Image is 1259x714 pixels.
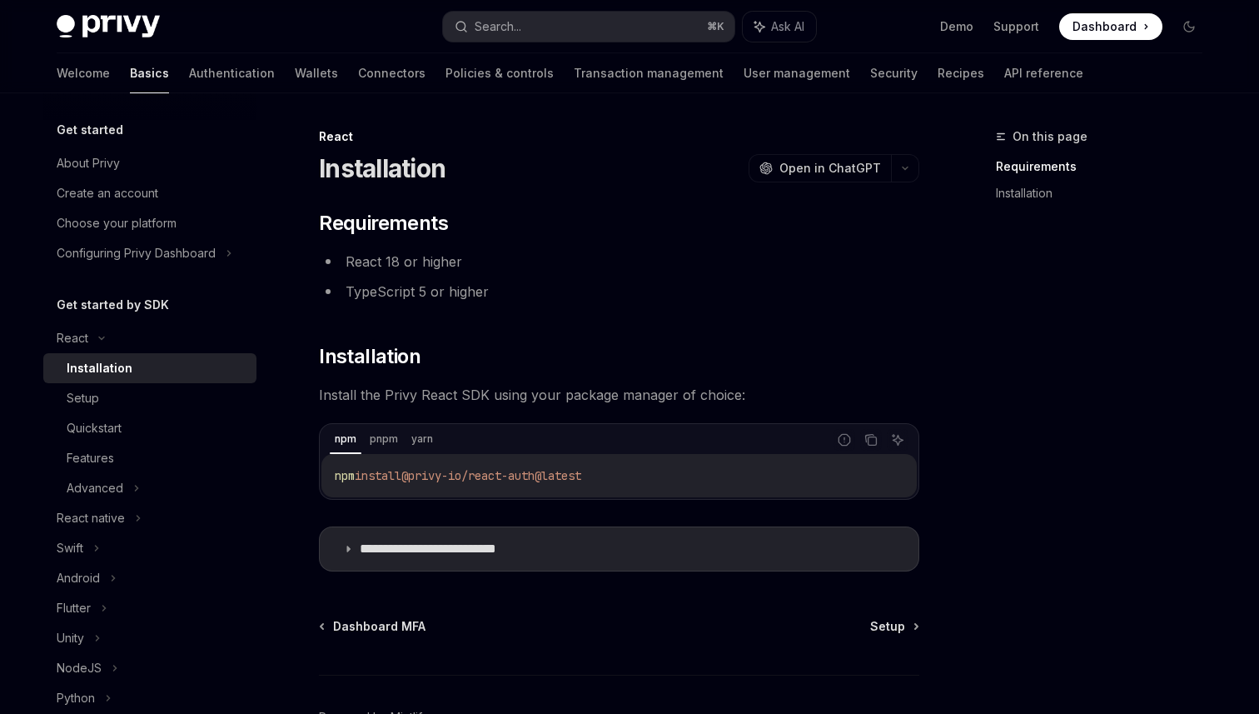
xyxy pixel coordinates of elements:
[189,53,275,93] a: Authentication
[57,120,123,140] h5: Get started
[1176,13,1202,40] button: Toggle dark mode
[319,153,445,183] h1: Installation
[330,429,361,449] div: npm
[938,53,984,93] a: Recipes
[940,18,973,35] a: Demo
[996,180,1216,207] a: Installation
[335,468,355,483] span: npm
[67,448,114,468] div: Features
[43,353,256,383] a: Installation
[365,429,403,449] div: pnpm
[401,468,581,483] span: @privy-io/react-auth@latest
[57,538,83,558] div: Swift
[319,250,919,273] li: React 18 or higher
[887,429,908,451] button: Ask AI
[475,17,521,37] div: Search...
[744,53,850,93] a: User management
[67,388,99,408] div: Setup
[993,18,1039,35] a: Support
[43,383,256,413] a: Setup
[870,618,918,635] a: Setup
[57,328,88,348] div: React
[295,53,338,93] a: Wallets
[443,12,734,42] button: Search...⌘K
[57,243,216,263] div: Configuring Privy Dashboard
[57,568,100,588] div: Android
[67,418,122,438] div: Quickstart
[333,618,425,635] span: Dashboard MFA
[319,280,919,303] li: TypeScript 5 or higher
[574,53,724,93] a: Transaction management
[43,208,256,238] a: Choose your platform
[57,508,125,528] div: React native
[57,53,110,93] a: Welcome
[358,53,425,93] a: Connectors
[771,18,804,35] span: Ask AI
[67,358,132,378] div: Installation
[321,618,425,635] a: Dashboard MFA
[57,153,120,173] div: About Privy
[57,15,160,38] img: dark logo
[743,12,816,42] button: Ask AI
[779,160,881,177] span: Open in ChatGPT
[834,429,855,451] button: Report incorrect code
[749,154,891,182] button: Open in ChatGPT
[445,53,554,93] a: Policies & controls
[57,628,84,648] div: Unity
[43,413,256,443] a: Quickstart
[996,153,1216,180] a: Requirements
[57,658,102,678] div: NodeJS
[57,688,95,708] div: Python
[355,468,401,483] span: install
[406,429,438,449] div: yarn
[67,478,123,498] div: Advanced
[57,295,169,315] h5: Get started by SDK
[1004,53,1083,93] a: API reference
[57,598,91,618] div: Flutter
[319,383,919,407] span: Install the Privy React SDK using your package manager of choice:
[43,178,256,208] a: Create an account
[43,443,256,473] a: Features
[1059,13,1162,40] a: Dashboard
[860,429,882,451] button: Copy the contents from the code block
[319,343,420,370] span: Installation
[870,618,905,635] span: Setup
[130,53,169,93] a: Basics
[707,20,724,33] span: ⌘ K
[57,213,177,233] div: Choose your platform
[319,128,919,145] div: React
[1072,18,1137,35] span: Dashboard
[1013,127,1087,147] span: On this page
[57,183,158,203] div: Create an account
[870,53,918,93] a: Security
[319,210,448,237] span: Requirements
[43,148,256,178] a: About Privy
